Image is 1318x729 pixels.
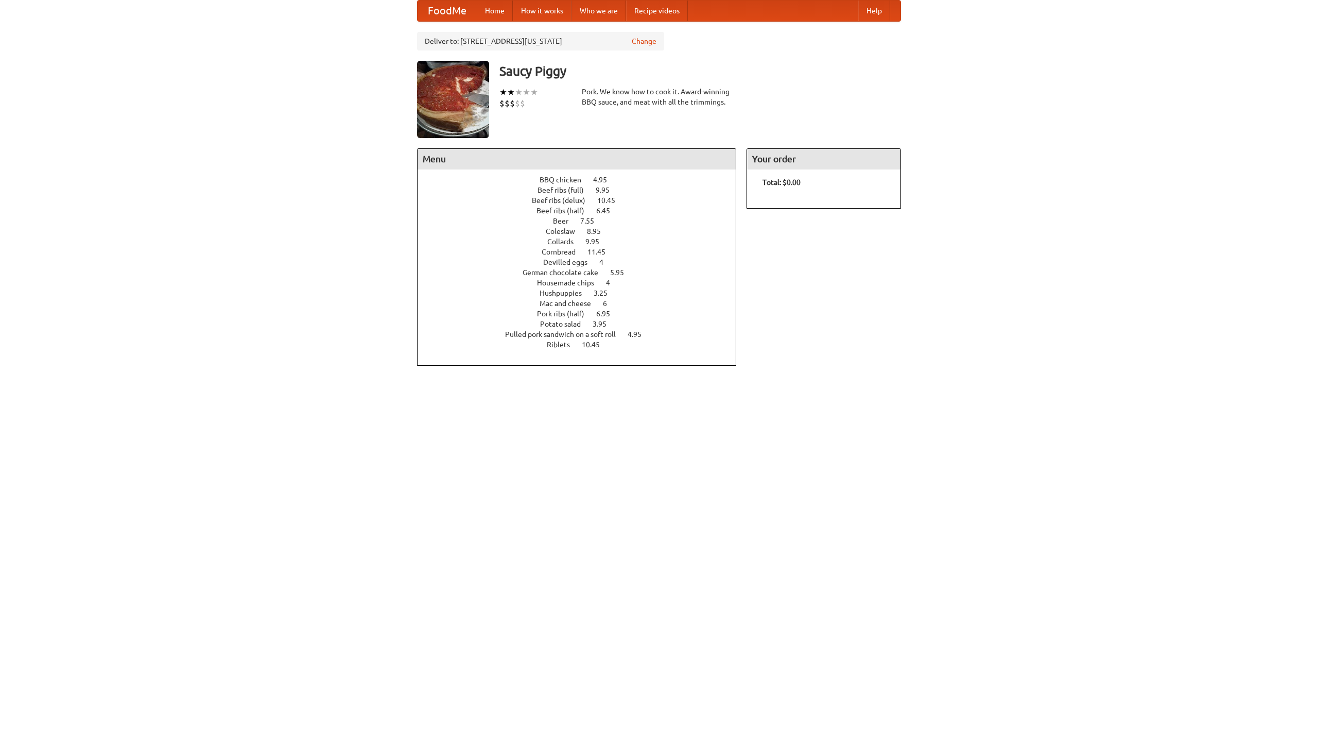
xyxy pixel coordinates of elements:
a: Potato salad 3.95 [540,320,626,328]
h3: Saucy Piggy [499,61,901,81]
span: Beef ribs (delux) [532,196,596,205]
a: Hushpuppies 3.25 [540,289,627,297]
a: FoodMe [418,1,477,21]
li: ★ [515,87,523,98]
span: 4.95 [628,330,652,338]
span: 11.45 [587,248,616,256]
a: Beer 7.55 [553,217,613,225]
li: $ [499,98,505,109]
li: $ [510,98,515,109]
a: Beef ribs (half) 6.45 [536,207,629,215]
a: Riblets 10.45 [547,341,619,349]
div: Pork. We know how to cook it. Award-winning BBQ sauce, and meat with all the trimmings. [582,87,736,107]
a: Home [477,1,513,21]
h4: Your order [747,149,900,169]
span: Beef ribs (full) [537,186,594,194]
span: Cornbread [542,248,586,256]
span: 3.95 [593,320,617,328]
span: Beer [553,217,579,225]
li: ★ [507,87,515,98]
span: Pork ribs (half) [537,310,595,318]
a: Beef ribs (delux) 10.45 [532,196,634,205]
b: Total: $0.00 [762,178,801,187]
span: 9.95 [585,238,610,246]
span: Potato salad [540,320,591,328]
li: $ [520,98,525,109]
li: ★ [530,87,538,98]
span: 7.55 [580,217,604,225]
h4: Menu [418,149,736,169]
a: Collards 9.95 [547,238,618,246]
span: Hushpuppies [540,289,592,297]
span: 4.95 [593,176,617,184]
span: Mac and cheese [540,299,601,308]
li: $ [505,98,510,109]
div: Deliver to: [STREET_ADDRESS][US_STATE] [417,32,664,50]
a: Mac and cheese 6 [540,299,626,308]
span: German chocolate cake [523,268,609,277]
a: Coleslaw 8.95 [546,227,620,235]
li: $ [515,98,520,109]
img: angular.jpg [417,61,489,138]
a: Devilled eggs 4 [543,258,622,266]
li: ★ [523,87,530,98]
span: 6 [603,299,617,308]
li: ★ [499,87,507,98]
a: Change [632,36,656,46]
span: Riblets [547,341,580,349]
span: 4 [606,279,620,287]
span: 8.95 [587,227,611,235]
span: 3.25 [594,289,618,297]
a: How it works [513,1,571,21]
span: 6.95 [596,310,620,318]
span: Beef ribs (half) [536,207,595,215]
a: Cornbread 11.45 [542,248,625,256]
a: Pork ribs (half) 6.95 [537,310,629,318]
span: 6.45 [596,207,620,215]
a: BBQ chicken 4.95 [540,176,626,184]
span: Devilled eggs [543,258,598,266]
span: 10.45 [582,341,610,349]
a: Recipe videos [626,1,688,21]
span: Housemade chips [537,279,604,287]
span: 9.95 [596,186,620,194]
a: Pulled pork sandwich on a soft roll 4.95 [505,330,661,338]
span: BBQ chicken [540,176,592,184]
span: 10.45 [597,196,626,205]
a: Housemade chips 4 [537,279,629,287]
span: 4 [599,258,614,266]
a: German chocolate cake 5.95 [523,268,643,277]
span: Collards [547,238,584,246]
span: Pulled pork sandwich on a soft roll [505,330,626,338]
a: Help [858,1,890,21]
a: Who we are [571,1,626,21]
span: 5.95 [610,268,634,277]
span: Coleslaw [546,227,585,235]
a: Beef ribs (full) 9.95 [537,186,629,194]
